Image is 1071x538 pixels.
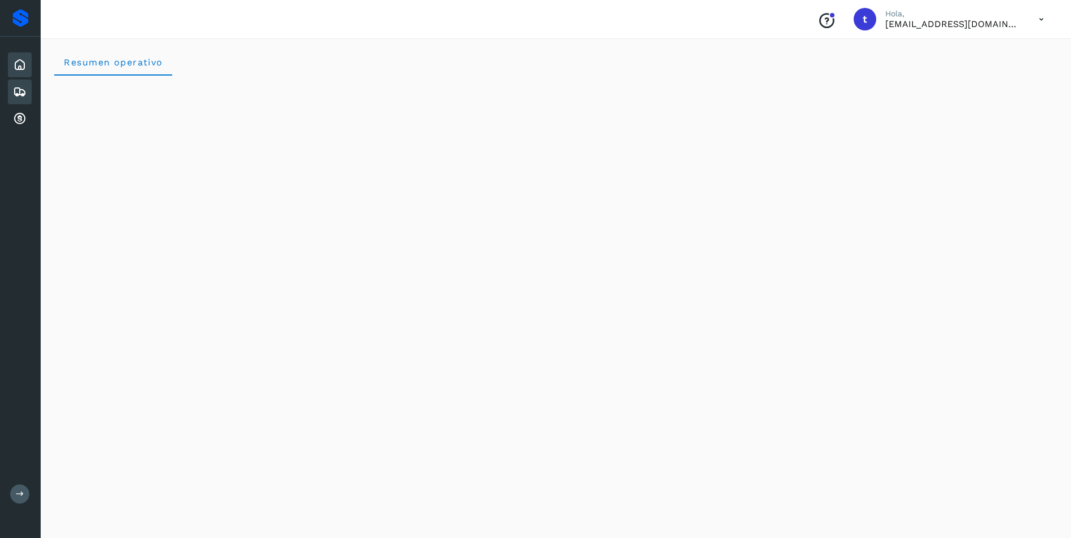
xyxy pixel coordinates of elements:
[8,52,32,77] div: Inicio
[885,9,1021,19] p: Hola,
[8,80,32,104] div: Embarques
[8,107,32,131] div: Cuentas por cobrar
[885,19,1021,29] p: teamgcabrera@traffictech.com
[63,57,163,68] span: Resumen operativo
